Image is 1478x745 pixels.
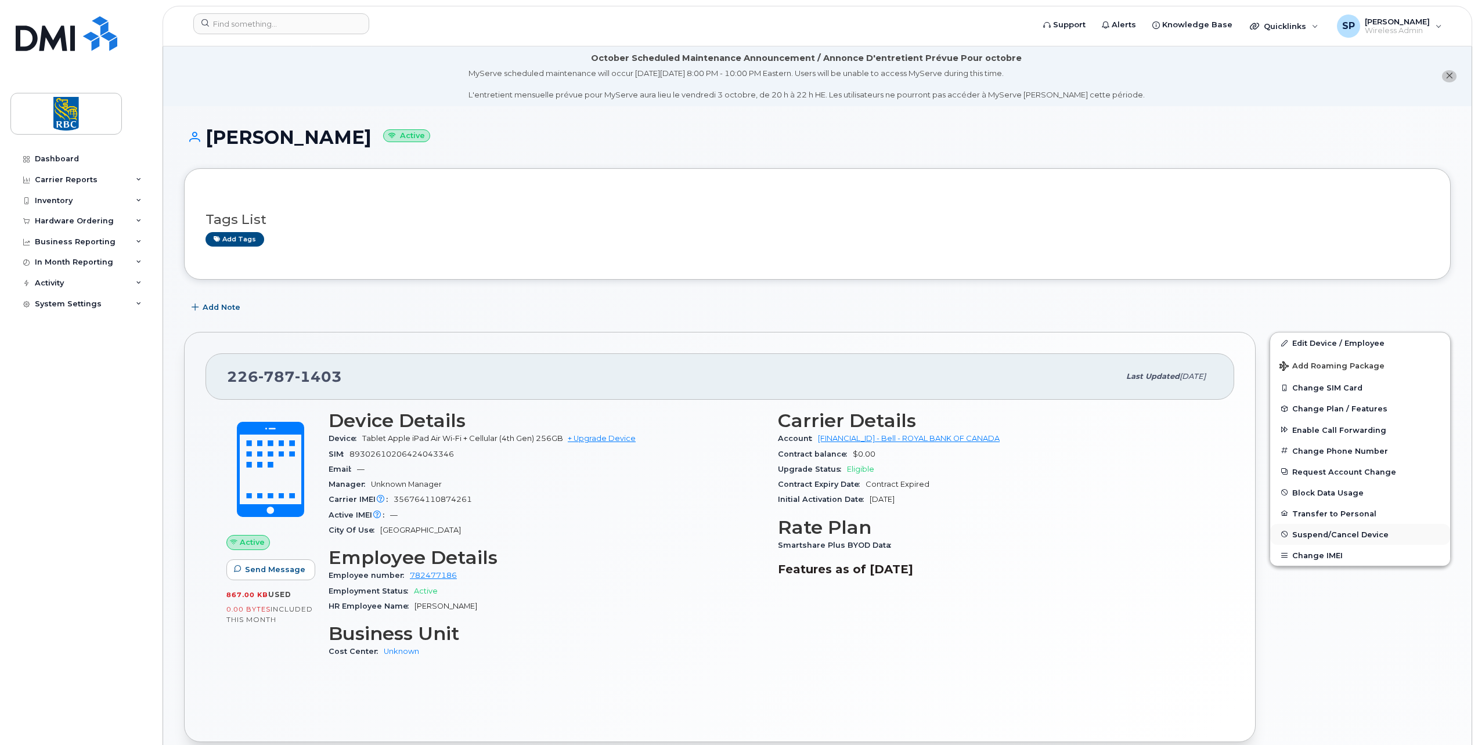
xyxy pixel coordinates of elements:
span: Eligible [847,465,874,473]
span: 226 [227,368,342,385]
span: Smartshare Plus BYOD Data [778,541,897,549]
h3: Tags List [206,212,1429,227]
span: Contract Expiry Date [778,480,866,489]
a: [FINANCIAL_ID] - Bell - ROYAL BANK OF CANADA [818,434,1000,443]
span: Manager [329,480,371,489]
button: Change Phone Number [1270,440,1450,461]
div: October Scheduled Maintenance Announcement / Annonce D'entretient Prévue Pour octobre [591,52,1022,64]
h3: Employee Details [329,547,764,568]
h1: [PERSON_NAME] [184,127,1451,147]
button: Block Data Usage [1270,482,1450,503]
a: + Upgrade Device [568,434,636,443]
span: Send Message [245,564,305,575]
span: City Of Use [329,526,380,534]
span: 787 [258,368,295,385]
span: 1403 [295,368,342,385]
span: Tablet Apple iPad Air Wi-Fi + Cellular (4th Gen) 256GB [362,434,563,443]
button: Change SIM Card [1270,377,1450,398]
span: Cost Center [329,647,384,656]
span: [DATE] [870,495,895,504]
span: [GEOGRAPHIC_DATA] [380,526,461,534]
span: 0.00 Bytes [226,605,271,613]
div: MyServe scheduled maintenance will occur [DATE][DATE] 8:00 PM - 10:00 PM Eastern. Users will be u... [468,68,1145,100]
span: — [390,511,398,519]
span: Change Plan / Features [1292,404,1387,413]
h3: Rate Plan [778,517,1213,538]
span: SIM [329,450,349,458]
h3: Features as of [DATE] [778,562,1213,576]
span: Employment Status [329,587,414,595]
span: Active [240,537,265,548]
span: Contract Expired [866,480,929,489]
span: [DATE] [1180,372,1206,381]
span: Suspend/Cancel Device [1292,530,1389,538]
span: Add Roaming Package [1279,361,1385,372]
span: 356764110874261 [394,495,472,504]
button: Send Message [226,559,315,580]
h3: Carrier Details [778,410,1213,431]
span: Active IMEI [329,511,390,519]
button: Add Note [184,297,250,318]
span: $0.00 [853,450,875,458]
a: Add tags [206,232,264,247]
a: Unknown [384,647,419,656]
span: Employee number [329,571,410,580]
span: 89302610206424043346 [349,450,454,458]
button: Request Account Change [1270,461,1450,482]
span: Carrier IMEI [329,495,394,504]
h3: Device Details [329,410,764,431]
span: Upgrade Status [778,465,847,473]
span: Email [329,465,357,473]
a: Edit Device / Employee [1270,332,1450,353]
button: Enable Call Forwarding [1270,419,1450,440]
span: Device [329,434,362,443]
h3: Business Unit [329,623,764,644]
button: Add Roaming Package [1270,353,1450,377]
span: [PERSON_NAME] [414,602,477,610]
span: Unknown Manager [371,480,442,489]
span: Active [414,587,438,595]
span: Account [778,434,818,443]
button: Suspend/Cancel Device [1270,524,1450,545]
button: close notification [1442,70,1457,82]
span: Initial Activation Date [778,495,870,504]
span: HR Employee Name [329,602,414,610]
small: Active [383,129,430,143]
span: — [357,465,365,473]
button: Transfer to Personal [1270,503,1450,524]
span: Enable Call Forwarding [1292,425,1386,434]
span: Contract balance [778,450,853,458]
span: 867.00 KB [226,591,268,599]
button: Change Plan / Features [1270,398,1450,419]
a: 782477186 [410,571,457,580]
span: Add Note [203,302,240,313]
span: used [268,590,291,599]
span: Last updated [1126,372,1180,381]
button: Change IMEI [1270,545,1450,566]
